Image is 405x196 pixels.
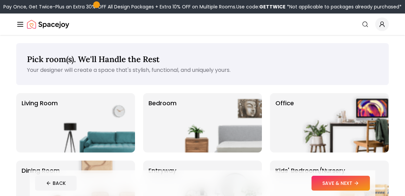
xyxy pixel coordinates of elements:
img: Office [302,93,389,152]
button: BACK [35,176,77,191]
span: Pick room(s). We'll Handle the Rest [27,54,160,64]
p: Living Room [22,99,58,147]
span: *Not applicable to packages already purchased* [286,3,402,10]
nav: Global [16,13,389,35]
p: Bedroom [148,99,177,147]
img: Bedroom [175,93,262,152]
a: Spacejoy [27,18,69,31]
img: Spacejoy Logo [27,18,69,31]
p: Office [275,99,294,147]
img: Living Room [49,93,135,152]
p: Your designer will create a space that's stylish, functional, and uniquely yours. [27,66,378,74]
button: SAVE & NEXT [312,176,370,191]
b: GETTWICE [259,3,286,10]
div: Pay Once, Get Twice-Plus an Extra 30% OFF All Design Packages + Extra 10% OFF on Multiple Rooms. [3,3,402,10]
span: Use code: [236,3,286,10]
